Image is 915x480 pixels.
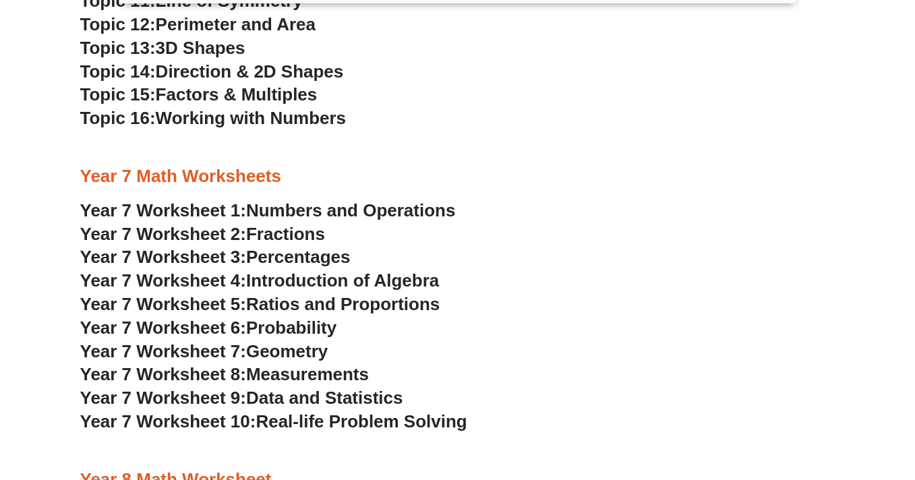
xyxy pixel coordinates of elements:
span: Topic 16: [80,108,156,128]
span: Topic 15: [80,84,156,104]
span: Perimeter and Area [156,14,316,34]
span: Data and Statistics [246,388,403,408]
span: Year 7 Worksheet 5: [80,294,247,314]
span: Percentages [246,247,351,267]
span: Introduction of Algebra [246,270,439,291]
a: Year 7 Worksheet 10:Real-life Problem Solving [80,411,467,431]
a: Year 7 Worksheet 4:Introduction of Algebra [80,270,440,291]
span: Real-life Problem Solving [256,411,467,431]
span: Year 7 Worksheet 6: [80,318,247,338]
a: Year 7 Worksheet 2:Fractions [80,224,325,244]
a: Year 7 Worksheet 9:Data and Statistics [80,388,403,408]
span: Year 7 Worksheet 1: [80,200,247,220]
span: Year 7 Worksheet 8: [80,364,247,384]
a: Topic 16:Working with Numbers [80,108,347,128]
a: Year 7 Worksheet 8:Measurements [80,364,369,384]
a: Topic 15:Factors & Multiples [80,84,318,104]
a: Topic 13:3D Shapes [80,38,245,58]
a: Year 7 Worksheet 6:Probability [80,318,337,338]
span: Direction & 2D Shapes [156,61,344,82]
span: 3D Shapes [156,38,245,58]
span: Working with Numbers [156,108,346,128]
span: Year 7 Worksheet 7: [80,341,247,361]
span: Fractions [246,224,325,244]
span: Year 7 Worksheet 2: [80,224,247,244]
span: Ratios and Proportions [246,294,440,314]
span: Probability [246,318,336,338]
span: Year 7 Worksheet 4: [80,270,247,291]
span: Year 7 Worksheet 3: [80,247,247,267]
a: Year 7 Worksheet 1:Numbers and Operations [80,200,456,220]
a: Year 7 Worksheet 5:Ratios and Proportions [80,294,440,314]
iframe: Chat Widget [691,328,915,480]
a: Topic 14:Direction & 2D Shapes [80,61,344,82]
span: Measurements [246,364,369,384]
span: Topic 14: [80,61,156,82]
a: Year 7 Worksheet 7:Geometry [80,341,328,361]
h3: Year 7 Math Worksheets [80,165,835,188]
span: Geometry [246,341,328,361]
span: Topic 12: [80,14,156,34]
a: Year 7 Worksheet 3:Percentages [80,247,351,267]
a: Topic 12:Perimeter and Area [80,14,316,34]
span: Numbers and Operations [246,200,455,220]
span: Factors & Multiples [156,84,318,104]
span: Year 7 Worksheet 10: [80,411,256,431]
span: Topic 13: [80,38,156,58]
span: Year 7 Worksheet 9: [80,388,247,408]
